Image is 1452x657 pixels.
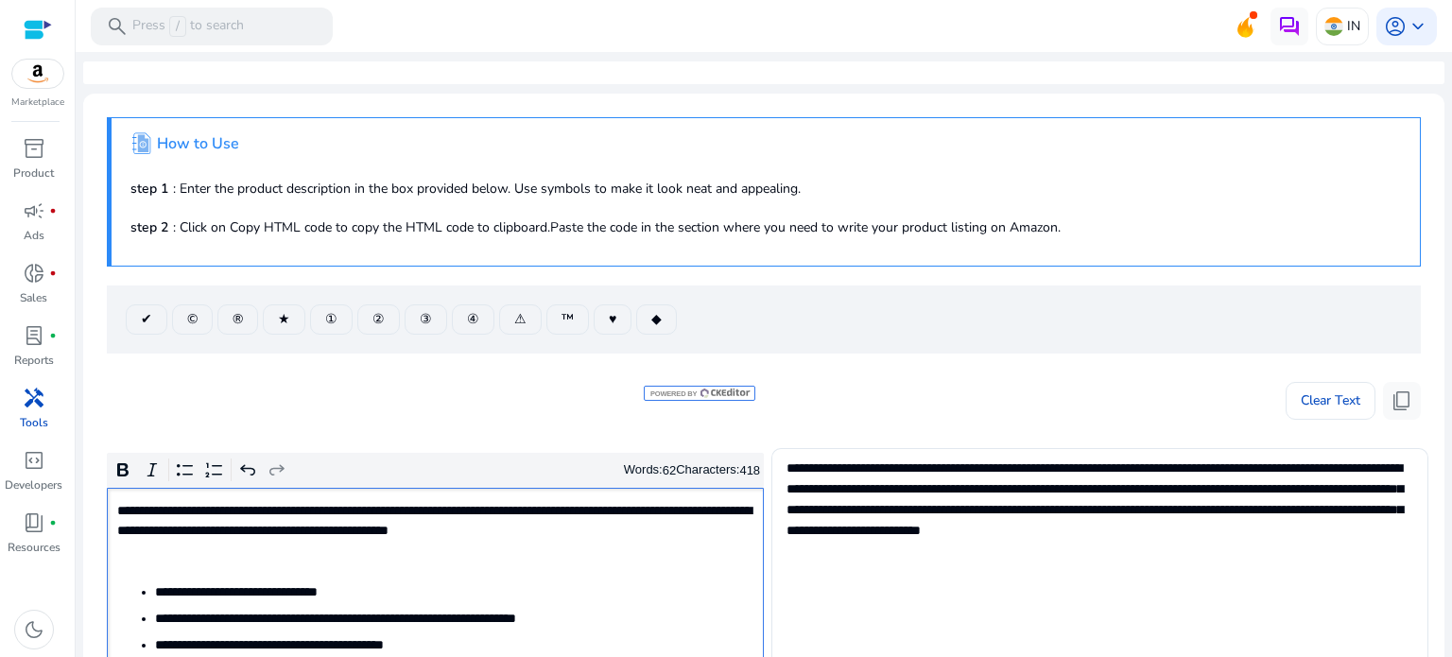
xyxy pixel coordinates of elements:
span: dark_mode [23,618,45,641]
img: amazon.svg [12,60,63,88]
p: Sales [20,289,47,306]
span: ◆ [651,309,662,329]
img: in.svg [1324,17,1343,36]
b: step 1 [130,180,168,198]
p: IN [1347,9,1360,43]
span: inventory_2 [23,137,45,160]
span: ♥ [609,309,616,329]
label: 418 [739,463,760,477]
span: fiber_manual_record [49,332,57,339]
p: Press to search [132,16,244,37]
button: content_copy [1383,382,1421,420]
button: ◆ [636,304,677,335]
span: lab_profile [23,324,45,347]
span: ③ [420,309,432,329]
span: ✔ [141,309,152,329]
span: / [169,16,186,37]
button: ★ [263,304,305,335]
div: Editor toolbar [107,453,764,489]
span: ① [325,309,337,329]
span: Powered by [648,389,697,398]
button: ♥ [594,304,631,335]
button: Clear Text [1286,382,1375,420]
p: Product [13,164,54,182]
h4: How to Use [157,135,239,153]
span: code_blocks [23,449,45,472]
button: ⚠ [499,304,542,335]
button: ② [357,304,400,335]
span: keyboard_arrow_down [1407,15,1429,38]
button: ① [310,304,353,335]
p: Tools [20,414,48,431]
span: © [187,309,198,329]
p: Developers [5,476,62,493]
span: campaign [23,199,45,222]
button: ™ [546,304,589,335]
span: ② [372,309,385,329]
p: : Enter the product description in the box provided below. Use symbols to make it look neat and a... [130,179,1401,199]
p: Marketplace [11,95,64,110]
span: ④ [467,309,479,329]
button: ③ [405,304,447,335]
span: account_circle [1384,15,1407,38]
span: ™ [562,309,574,329]
button: ✔ [126,304,167,335]
p: Ads [24,227,44,244]
span: donut_small [23,262,45,285]
span: search [106,15,129,38]
button: ® [217,304,258,335]
button: © [172,304,213,335]
span: fiber_manual_record [49,207,57,215]
span: Clear Text [1301,382,1360,420]
span: ⚠ [514,309,527,329]
span: handyman [23,387,45,409]
span: fiber_manual_record [49,519,57,527]
button: ④ [452,304,494,335]
span: ★ [278,309,290,329]
span: content_copy [1391,389,1413,412]
span: book_4 [23,511,45,534]
p: Resources [8,539,60,556]
p: Reports [14,352,54,369]
label: 62 [663,463,676,477]
span: fiber_manual_record [49,269,57,277]
p: : Click on Copy HTML code to copy the HTML code to clipboard.Paste the code in the section where ... [130,217,1401,237]
div: Words: Characters: [624,458,760,482]
span: ® [233,309,243,329]
b: step 2 [130,218,168,236]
